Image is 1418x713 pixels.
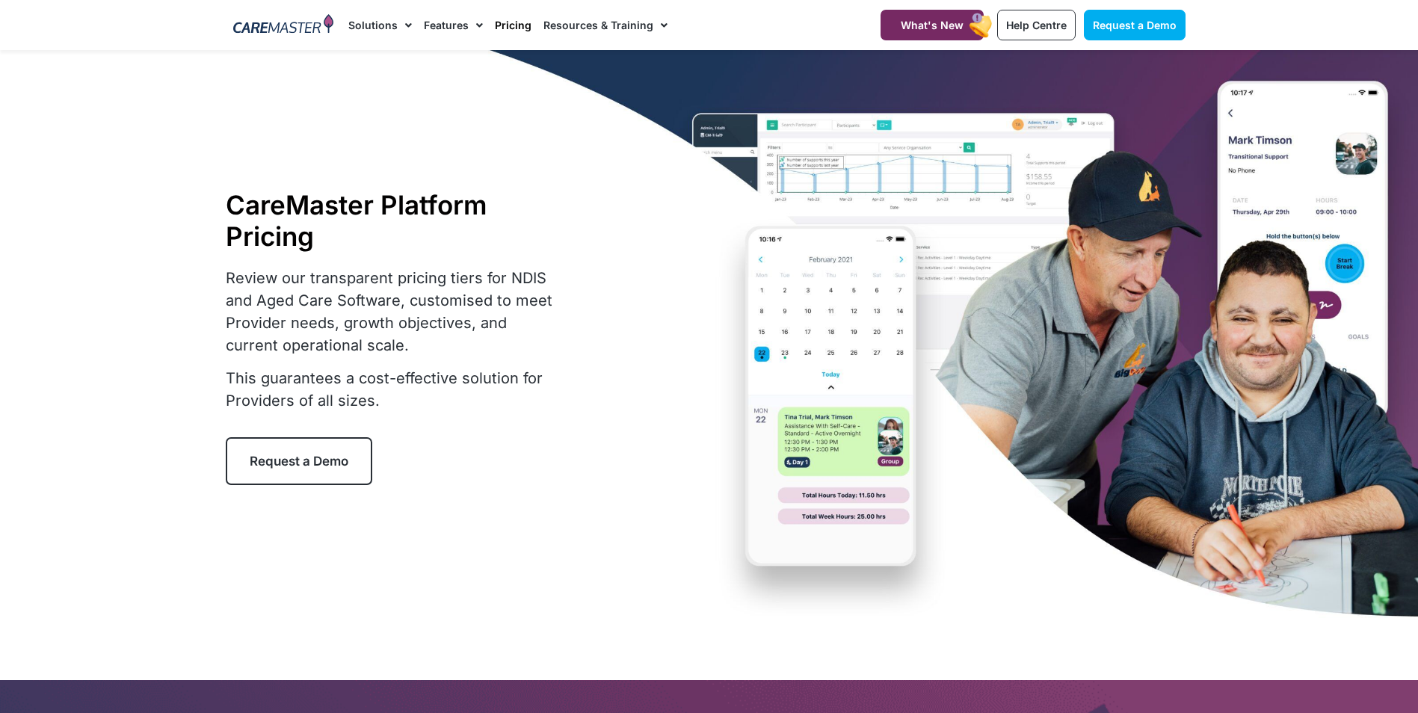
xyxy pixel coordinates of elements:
p: Review our transparent pricing tiers for NDIS and Aged Care Software, customised to meet Provider... [226,267,562,356]
span: Request a Demo [1093,19,1177,31]
a: What's New [881,10,984,40]
a: Request a Demo [226,437,372,485]
p: This guarantees a cost-effective solution for Providers of all sizes. [226,367,562,412]
span: What's New [901,19,964,31]
span: Help Centre [1006,19,1067,31]
img: CareMaster Logo [233,14,334,37]
a: Request a Demo [1084,10,1186,40]
h1: CareMaster Platform Pricing [226,189,562,252]
span: Request a Demo [250,454,348,469]
a: Help Centre [997,10,1076,40]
